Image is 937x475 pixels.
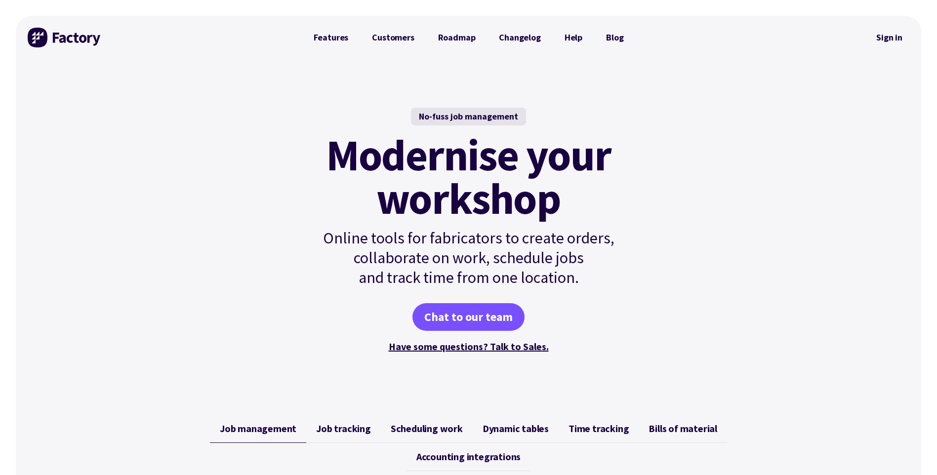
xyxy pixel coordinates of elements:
a: Blog [594,28,635,47]
mark: Modernise your workshop [326,133,611,220]
nav: Primary Navigation [302,28,636,47]
nav: Secondary Navigation [869,26,909,49]
a: Changelog [487,28,552,47]
a: Sign in [869,26,909,49]
p: Online tools for fabricators to create orders, collaborate on work, schedule jobs and track time ... [302,228,636,287]
a: Have some questions? Talk to Sales. [389,340,549,353]
a: Chat to our team [412,303,525,331]
span: Dynamic tables [483,423,549,435]
a: Help [553,28,594,47]
span: Scheduling work [391,423,463,435]
a: Roadmap [426,28,488,47]
iframe: Chat Widget [888,428,937,475]
div: No-fuss job management [411,108,526,125]
span: Time tracking [569,423,629,435]
span: Job management [220,423,296,435]
img: Factory [28,28,102,47]
span: Job tracking [316,423,371,435]
span: Accounting integrations [416,451,521,463]
a: Features [302,28,361,47]
span: Bills of material [649,423,717,435]
a: Customers [360,28,426,47]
